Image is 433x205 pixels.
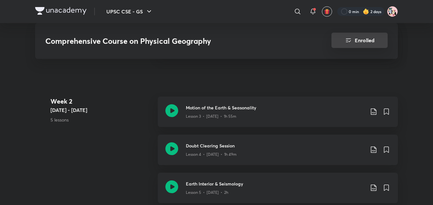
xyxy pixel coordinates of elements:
h5: [DATE] - [DATE] [50,106,153,114]
p: Lesson 4 • [DATE] • 1h 49m [186,152,237,157]
h3: Motion of the Earth & Seasonality [186,104,365,111]
button: avatar [322,6,332,17]
button: Enrolled [331,33,388,48]
a: Doubt Clearing SessionLesson 4 • [DATE] • 1h 49m [158,135,398,173]
img: streak [363,8,369,15]
img: Company Logo [35,7,87,15]
img: TANVI CHATURVEDI [387,6,398,17]
p: Lesson 5 • [DATE] • 2h [186,190,228,195]
p: 5 lessons [50,116,153,123]
a: Motion of the Earth & SeasonalityLesson 3 • [DATE] • 1h 55m [158,97,398,135]
button: UPSC CSE - GS [103,5,157,18]
h3: Comprehensive Course on Physical Geography [45,36,295,46]
h3: Earth Interior & Seismology [186,180,365,187]
h4: Week 2 [50,97,153,106]
p: Lesson 3 • [DATE] • 1h 55m [186,114,236,119]
a: Company Logo [35,7,87,16]
img: avatar [324,9,330,14]
h3: Doubt Clearing Session [186,142,365,149]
